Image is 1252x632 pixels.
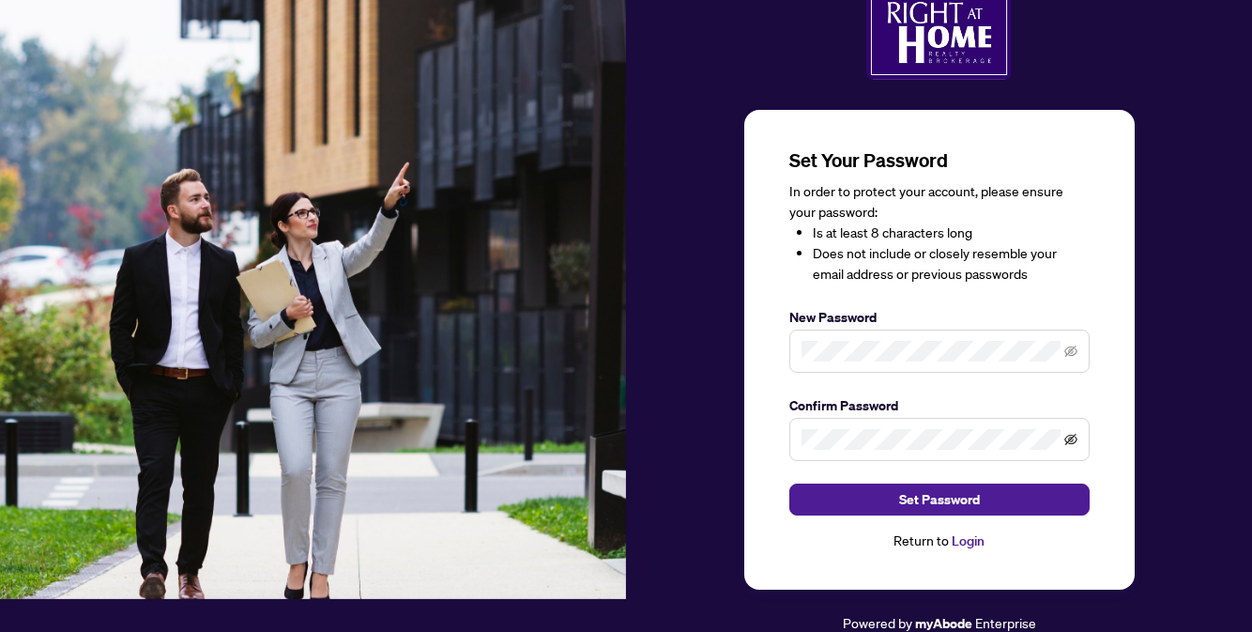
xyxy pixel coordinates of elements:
[789,147,1090,174] h3: Set Your Password
[975,614,1036,631] span: Enterprise
[789,484,1090,516] button: Set Password
[952,532,985,549] a: Login
[843,614,912,631] span: Powered by
[789,181,1090,285] div: In order to protect your account, please ensure your password:
[813,223,1090,243] li: Is at least 8 characters long
[789,307,1090,328] label: New Password
[813,243,1090,285] li: Does not include or closely resemble your email address or previous passwords
[1064,345,1077,358] span: eye-invisible
[1064,433,1077,446] span: eye-invisible
[789,531,1090,552] div: Return to
[789,395,1090,416] label: Confirm Password
[899,485,980,515] span: Set Password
